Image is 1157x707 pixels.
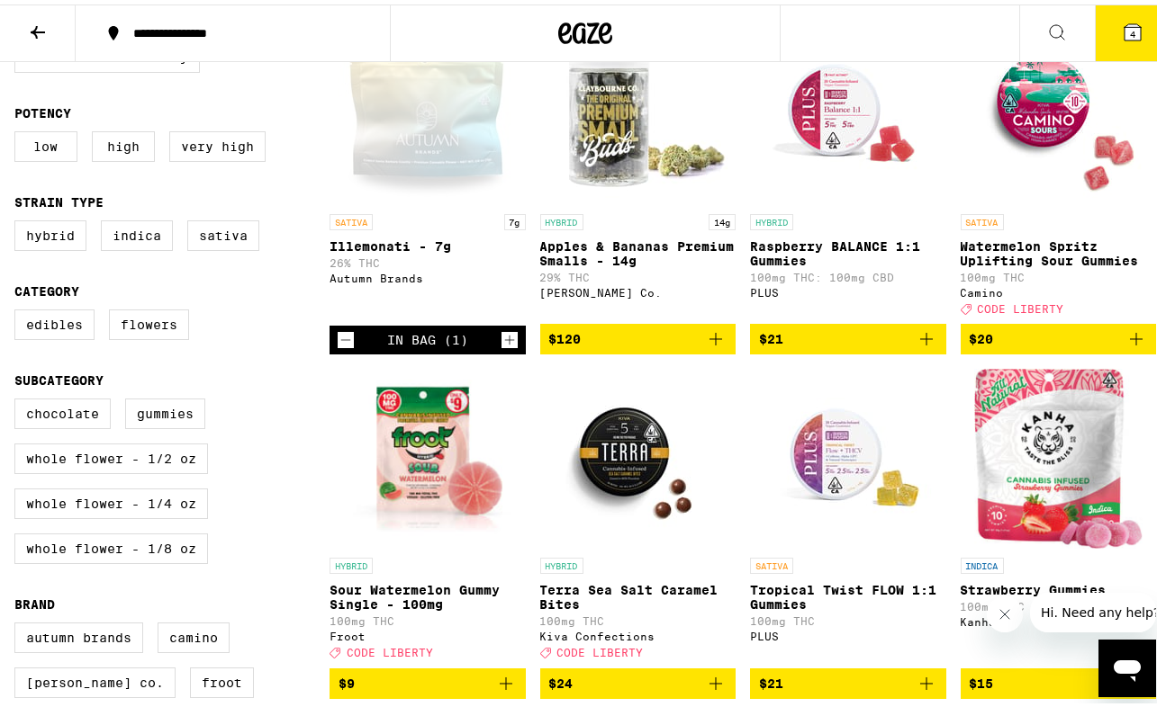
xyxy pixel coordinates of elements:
img: Kanha - Strawberry Gummies [974,364,1143,544]
span: Hi. Need any help? [11,13,130,27]
label: [PERSON_NAME] Co. [14,663,176,694]
span: $21 [759,327,783,342]
span: $24 [549,672,574,686]
iframe: Close message [987,592,1023,628]
div: Froot [330,626,526,638]
button: Increment [501,327,519,345]
div: Kanha [961,612,1157,623]
button: Add to bag [330,664,526,694]
span: CODE LIBERTY [978,299,1064,310]
p: SATIVA [961,210,1004,226]
p: 100mg THC [330,611,526,622]
label: Gummies [125,394,205,425]
p: 100mg THC [750,611,946,622]
div: PLUS [750,626,946,638]
p: Terra Sea Salt Caramel Bites [540,578,737,607]
span: $21 [759,672,783,686]
p: Raspberry BALANCE 1:1 Gummies [750,235,946,264]
a: Open page for Apples & Bananas Premium Smalls - 14g from Claybourne Co. [540,21,737,319]
p: SATIVA [750,553,793,569]
span: $120 [549,327,582,342]
a: Open page for Watermelon Spritz Uplifting Sour Gummies from Camino [961,21,1157,319]
p: 7g [504,210,526,226]
iframe: Message from company [1030,588,1156,628]
label: Low [14,127,77,157]
span: $15 [970,672,994,686]
div: Autumn Brands [330,268,526,280]
button: Add to bag [961,664,1157,694]
p: Tropical Twist FLOW 1:1 Gummies [750,578,946,607]
label: Sativa [187,216,259,246]
label: Chocolate [14,394,111,425]
a: Open page for Strawberry Gummies from Kanha [961,364,1157,663]
p: 100mg THC: 100mg CBD [750,267,946,279]
p: 100mg THC [540,611,737,622]
button: Decrement [337,327,355,345]
p: Watermelon Spritz Uplifting Sour Gummies [961,235,1157,264]
img: Froot - Sour Watermelon Gummy Single - 100mg [330,364,526,544]
p: INDICA [961,553,1004,569]
p: Illemonati - 7g [330,235,526,249]
p: 14g [709,210,736,226]
span: 4 [1130,24,1135,35]
span: $20 [970,327,994,342]
legend: Strain Type [14,191,104,205]
button: Add to bag [961,319,1157,350]
img: Claybourne Co. - Apples & Bananas Premium Smalls - 14g [547,21,728,201]
label: Whole Flower - 1/2 oz [14,439,208,470]
a: Open page for Sour Watermelon Gummy Single - 100mg from Froot [330,364,526,663]
span: CODE LIBERTY [557,643,644,655]
a: Open page for Tropical Twist FLOW 1:1 Gummies from PLUS [750,364,946,663]
a: Open page for Raspberry BALANCE 1:1 Gummies from PLUS [750,21,946,319]
p: HYBRID [540,553,583,569]
legend: Potency [14,102,71,116]
div: In Bag (1) [387,328,468,343]
span: CODE LIBERTY [347,643,433,655]
label: Camino [158,618,230,649]
iframe: Button to launch messaging window [1098,635,1156,693]
label: Flowers [109,305,189,336]
div: PLUS [750,282,946,294]
legend: Subcategory [14,369,104,383]
label: Very High [169,127,266,157]
img: Camino - Watermelon Spritz Uplifting Sour Gummies [968,21,1148,201]
p: HYBRID [540,210,583,226]
div: Kiva Confections [540,626,737,638]
div: Camino [961,282,1157,294]
button: Add to bag [750,664,946,694]
label: Indica [101,216,173,246]
label: Hybrid [14,216,86,246]
p: SATIVA [330,210,373,226]
button: Add to bag [540,319,737,350]
legend: Category [14,280,79,294]
p: 26% THC [330,253,526,264]
button: Add to bag [750,319,946,350]
label: Froot [190,663,254,694]
p: Sour Watermelon Gummy Single - 100mg [330,578,526,607]
label: Autumn Brands [14,618,143,649]
a: Open page for Illemonati - 7g from Autumn Brands [330,21,526,321]
a: Open page for Terra Sea Salt Caramel Bites from Kiva Confections [540,364,737,663]
span: $9 [339,672,355,686]
img: Kiva Confections - Terra Sea Salt Caramel Bites [547,364,728,544]
p: Apples & Bananas Premium Smalls - 14g [540,235,737,264]
label: Edibles [14,305,95,336]
p: HYBRID [330,553,373,569]
p: 100mg THC [961,596,1157,608]
img: PLUS - Raspberry BALANCE 1:1 Gummies [758,21,938,201]
p: Strawberry Gummies [961,578,1157,593]
label: High [92,127,155,157]
p: HYBRID [750,210,793,226]
p: 100mg THC [961,267,1157,279]
label: Whole Flower - 1/8 oz [14,529,208,559]
button: Add to bag [540,664,737,694]
p: 29% THC [540,267,737,279]
legend: Brand [14,593,55,607]
img: PLUS - Tropical Twist FLOW 1:1 Gummies [758,364,938,544]
label: Whole Flower - 1/4 oz [14,484,208,515]
div: [PERSON_NAME] Co. [540,282,737,294]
